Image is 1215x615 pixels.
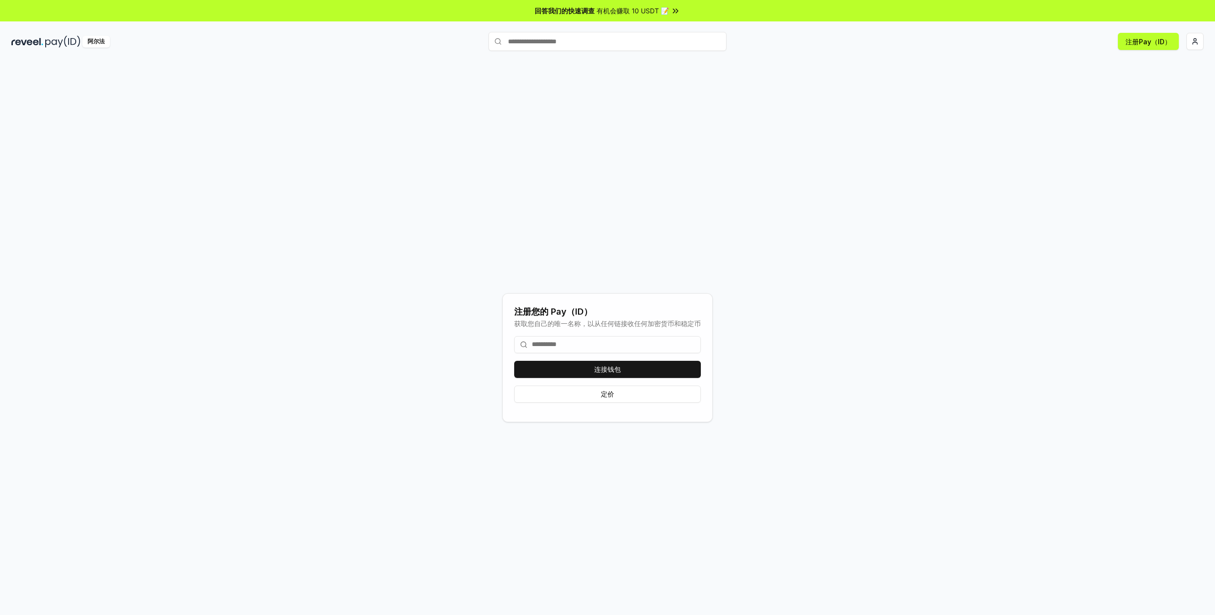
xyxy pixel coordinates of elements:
[535,6,595,16] span: 回答我们的快速调查
[514,305,701,318] div: 注册您的 Pay（ID）
[514,318,701,328] div: 获取您自己的唯一名称，以从任何链接收任何加密货币和稳定币
[45,36,80,48] img: pay_id
[82,36,110,48] div: 阿尔法
[597,6,669,16] span: 有机会赚取 10 USDT 📝
[514,361,701,378] button: 连接钱包
[514,386,701,403] button: 定价
[1118,33,1179,50] button: 注册Pay（ID）
[11,36,43,48] img: reveel_dark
